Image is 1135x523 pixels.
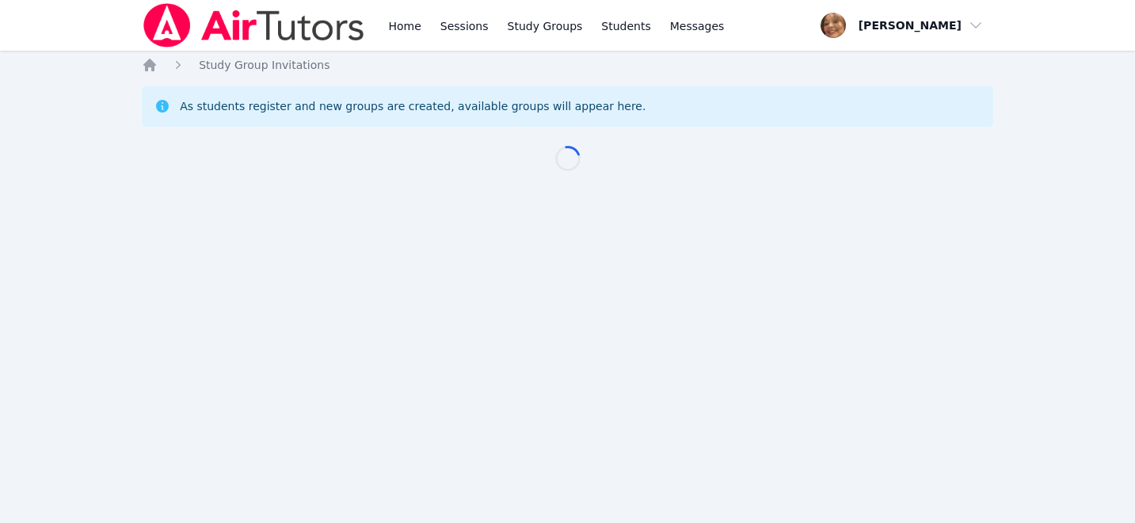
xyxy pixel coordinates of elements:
div: As students register and new groups are created, available groups will appear here. [180,98,646,114]
span: Messages [670,18,725,34]
span: Study Group Invitations [199,59,329,71]
a: Study Group Invitations [199,57,329,73]
nav: Breadcrumb [142,57,993,73]
img: Air Tutors [142,3,366,48]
